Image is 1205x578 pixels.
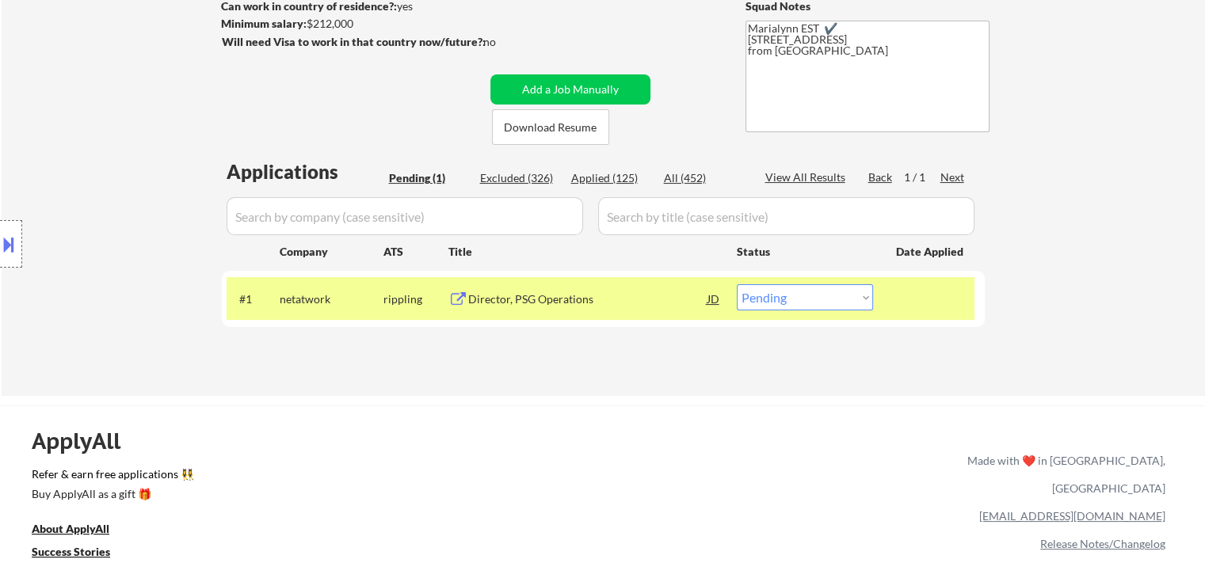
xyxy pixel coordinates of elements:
div: netatwork [280,291,383,307]
div: ATS [383,244,448,260]
div: Next [940,169,966,185]
div: Made with ❤️ in [GEOGRAPHIC_DATA], [GEOGRAPHIC_DATA] [961,447,1165,502]
a: Success Stories [32,543,132,563]
div: Title [448,244,722,260]
div: Status [737,237,873,265]
div: Excluded (326) [480,170,559,186]
div: rippling [383,291,448,307]
div: Company [280,244,383,260]
u: Success Stories [32,545,110,558]
a: Refer & earn free applications 👯‍♀️ [32,469,636,485]
div: Pending (1) [389,170,468,186]
strong: Minimum salary: [221,17,307,30]
button: Add a Job Manually [490,74,650,105]
a: About ApplyAll [32,520,132,540]
div: 1 / 1 [904,169,940,185]
div: JD [706,284,722,313]
div: All (452) [664,170,743,186]
button: Download Resume [492,109,609,145]
a: Buy ApplyAll as a gift 🎁 [32,485,190,505]
div: Applications [227,162,383,181]
u: About ApplyAll [32,522,109,535]
div: Director, PSG Operations [468,291,707,307]
div: ApplyAll [32,428,139,454]
a: Release Notes/Changelog [1040,537,1165,550]
a: [EMAIL_ADDRESS][DOMAIN_NAME] [979,509,1165,523]
div: Buy ApplyAll as a gift 🎁 [32,489,190,500]
div: View All Results [765,169,850,185]
div: Back [868,169,894,185]
div: $212,000 [221,16,485,32]
div: no [483,34,528,50]
input: Search by company (case sensitive) [227,197,583,235]
div: Date Applied [896,244,966,260]
input: Search by title (case sensitive) [598,197,974,235]
strong: Will need Visa to work in that country now/future?: [222,35,486,48]
div: Applied (125) [571,170,650,186]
